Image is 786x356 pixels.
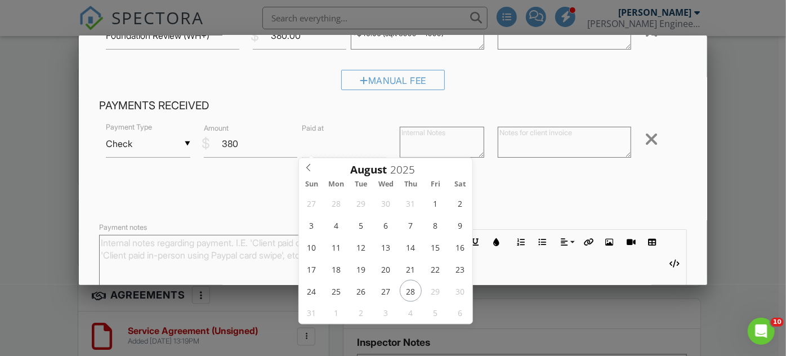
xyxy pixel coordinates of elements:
[400,258,422,280] span: August 21, 2025
[641,232,663,253] button: Insert Table
[387,162,425,177] input: Scroll to increment
[375,280,397,302] span: August 27, 2025
[325,280,347,302] span: August 25, 2025
[400,236,422,258] span: August 14, 2025
[375,236,397,258] span: August 13, 2025
[350,236,372,258] span: August 12, 2025
[663,253,684,274] button: Code View
[301,280,323,302] span: August 24, 2025
[425,236,446,258] span: August 15, 2025
[99,99,687,113] h4: Payments Received
[351,164,387,175] span: Scroll to increment
[375,258,397,280] span: August 20, 2025
[400,280,422,302] span: August 28, 2025
[425,214,446,236] span: August 8, 2025
[577,232,599,253] button: Insert Link (Ctrl+K)
[106,122,152,132] label: Payment Type
[449,214,471,236] span: August 9, 2025
[449,258,471,280] span: August 23, 2025
[771,318,784,327] span: 10
[449,236,471,258] span: August 16, 2025
[299,181,324,188] span: Sun
[324,181,349,188] span: Mon
[375,214,397,236] span: August 6, 2025
[202,134,210,153] div: $
[400,214,422,236] span: August 7, 2025
[341,77,445,88] a: Manual Fee
[400,192,422,214] span: July 31, 2025
[486,232,507,253] button: Colors
[398,181,423,188] span: Thu
[301,236,323,258] span: August 10, 2025
[350,192,372,214] span: July 29, 2025
[325,214,347,236] span: August 4, 2025
[204,123,229,133] label: Amount
[302,123,324,133] label: Paid at
[449,192,471,214] span: August 2, 2025
[341,70,445,90] div: Manual Fee
[350,214,372,236] span: August 5, 2025
[325,236,347,258] span: August 11, 2025
[349,181,373,188] span: Tue
[251,26,259,46] div: $
[423,181,448,188] span: Fri
[301,192,323,214] span: July 27, 2025
[325,192,347,214] span: July 28, 2025
[620,232,641,253] button: Insert Video
[350,258,372,280] span: August 19, 2025
[532,232,553,253] button: Unordered List
[748,318,775,345] iframe: Intercom live chat
[556,232,577,253] button: Align
[99,222,147,233] label: Payment notes
[301,214,323,236] span: August 3, 2025
[599,232,620,253] button: Insert Image (Ctrl+P)
[425,258,446,280] span: August 22, 2025
[510,232,532,253] button: Ordered List
[325,258,347,280] span: August 18, 2025
[425,192,446,214] span: August 1, 2025
[465,232,486,253] button: Underline (Ctrl+U)
[448,181,472,188] span: Sat
[373,181,398,188] span: Wed
[350,280,372,302] span: August 26, 2025
[375,192,397,214] span: July 30, 2025
[301,258,323,280] span: August 17, 2025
